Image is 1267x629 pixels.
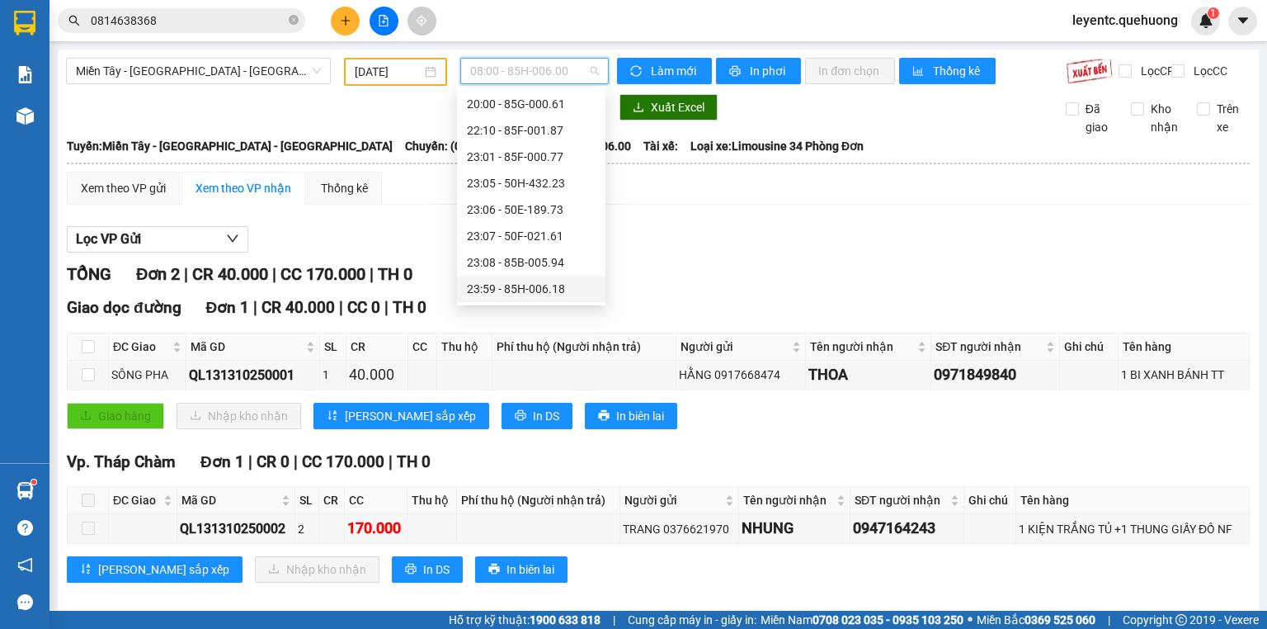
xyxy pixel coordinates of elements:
[475,556,568,583] button: printerIn biên lai
[76,229,141,249] span: Lọc VP Gửi
[186,361,320,390] td: QL131310250001
[272,264,276,284] span: |
[389,452,393,471] span: |
[1121,366,1246,384] div: 1 BI XANH BÁNH TT
[805,58,895,84] button: In đơn chọn
[98,560,229,579] span: [PERSON_NAME] sắp xếp
[31,480,36,485] sup: 1
[323,366,343,384] div: 1
[67,298,181,317] span: Giao dọc đường
[1024,613,1095,627] strong: 0369 525 060
[964,487,1016,514] th: Ghi chú
[16,482,34,499] img: warehouse-icon
[624,491,723,509] span: Người gửi
[1079,100,1119,136] span: Đã giao
[810,338,915,356] span: Tên người nhận
[195,179,291,197] div: Xem theo VP nhận
[515,409,526,423] span: printer
[378,264,412,284] span: TH 0
[633,102,644,115] span: download
[319,487,345,514] th: CR
[294,452,298,471] span: |
[392,556,463,583] button: printerIn DS
[16,107,34,125] img: warehouse-icon
[347,517,405,540] div: 170.000
[91,12,285,30] input: Tìm tên, số ĐT hoặc mã đơn
[850,514,964,543] td: 0947164243
[113,491,160,509] span: ĐC Giao
[679,366,802,384] div: HẰNG 0917668474
[200,452,244,471] span: Đơn 1
[14,11,35,35] img: logo-vxr
[1019,520,1246,538] div: 1 KIỆN TRẮNG TỦ +1 THUNG GIẤY ĐỒ NF
[67,556,243,583] button: sort-ascending[PERSON_NAME] sắp xếp
[136,264,180,284] span: Đơn 2
[806,361,932,390] td: THOA
[467,174,596,192] div: 23:05 - 50H-432.23
[623,520,737,538] div: TRANG 0376621970
[681,338,788,356] span: Người gửi
[67,264,111,284] span: TỔNG
[181,491,278,509] span: Mã GD
[933,62,982,80] span: Thống kê
[855,491,947,509] span: SĐT người nhận
[643,137,678,155] span: Tài xế:
[345,487,408,514] th: CC
[191,338,303,356] span: Mã GD
[743,491,833,509] span: Tên người nhận
[1119,333,1250,361] th: Tên hàng
[378,15,389,26] span: file-add
[248,452,252,471] span: |
[467,280,596,298] div: 23:59 - 85H-006.18
[651,98,704,116] span: Xuất Excel
[346,333,407,361] th: CR
[502,403,572,429] button: printerIn DS
[76,59,321,83] span: Miền Tây - Phan Rang - Ninh Sơn
[533,407,559,425] span: In DS
[289,13,299,29] span: close-circle
[253,298,257,317] span: |
[690,137,864,155] span: Loại xe: Limousine 34 Phòng Đơn
[184,264,188,284] span: |
[370,7,398,35] button: file-add
[192,264,268,284] span: CR 40.000
[630,65,644,78] span: sync
[345,407,476,425] span: [PERSON_NAME] sắp xếp
[226,232,239,245] span: down
[302,452,384,471] span: CC 170.000
[467,148,596,166] div: 23:01 - 85F-000.77
[812,613,963,627] strong: 0708 023 035 - 0935 103 250
[934,363,1057,386] div: 0971849840
[177,514,295,543] td: QL131310250002
[416,15,427,26] span: aim
[255,556,379,583] button: downloadNhập kho nhận
[261,298,335,317] span: CR 40.000
[17,594,33,610] span: message
[808,363,929,386] div: THOA
[1016,487,1250,514] th: Tên hàng
[729,65,743,78] span: printer
[651,62,699,80] span: Làm mới
[21,106,91,184] b: An Anh Limousine
[899,58,996,84] button: bar-chartThống kê
[397,452,431,471] span: TH 0
[613,611,615,629] span: |
[327,409,338,423] span: sort-ascending
[977,611,1095,629] span: Miền Bắc
[355,63,421,81] input: 13/10/2025
[67,452,176,471] span: Vp. Tháp Chàm
[449,611,601,629] span: Hỗ trợ kỹ thuật:
[467,253,596,272] div: 23:08 - 85B-005.94
[1060,333,1119,361] th: Ghi chú
[17,557,33,573] span: notification
[16,66,34,83] img: solution-icon
[80,563,92,576] span: sort-ascending
[1059,10,1191,31] span: leyentc.quehuong
[423,560,450,579] span: In DS
[912,65,926,78] span: bar-chart
[739,514,850,543] td: NHUNG
[67,403,164,429] button: uploadGiao hàng
[1210,100,1251,136] span: Trên xe
[467,201,596,219] div: 23:06 - 50E-189.73
[280,264,365,284] span: CC 170.000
